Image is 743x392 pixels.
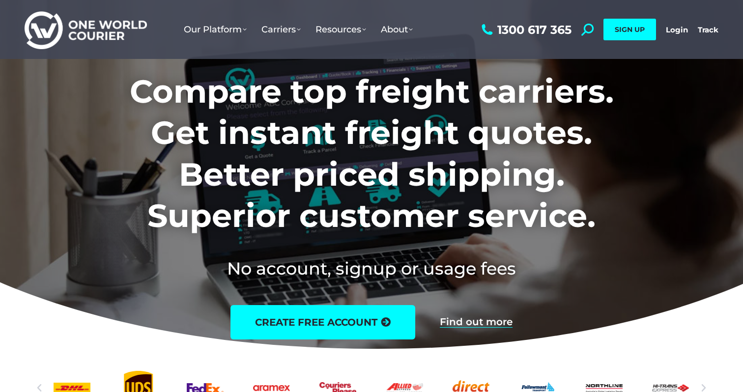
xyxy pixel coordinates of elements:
a: Our Platform [176,14,254,45]
img: One World Courier [25,10,147,50]
span: SIGN UP [615,25,645,34]
h1: Compare top freight carriers. Get instant freight quotes. Better priced shipping. Superior custom... [65,71,679,237]
a: Login [666,25,688,34]
a: Find out more [440,317,513,328]
a: Resources [308,14,373,45]
a: create free account [230,305,415,339]
a: SIGN UP [603,19,656,40]
a: 1300 617 365 [479,24,572,36]
span: Carriers [261,24,301,35]
span: About [381,24,413,35]
a: Carriers [254,14,308,45]
span: Our Platform [184,24,247,35]
h2: No account, signup or usage fees [65,256,679,280]
a: About [373,14,420,45]
span: Resources [315,24,366,35]
a: Track [698,25,718,34]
